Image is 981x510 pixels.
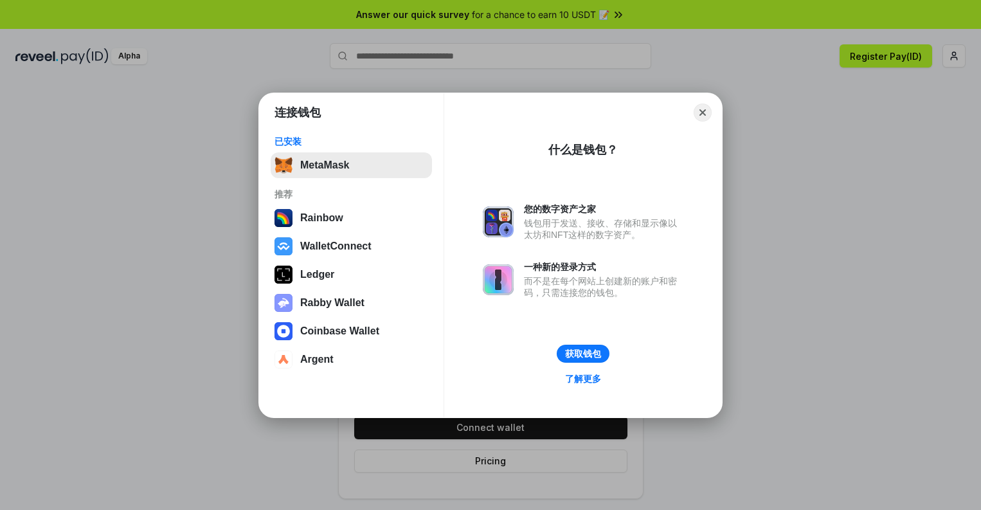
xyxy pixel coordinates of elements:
button: Ledger [271,262,432,287]
button: WalletConnect [271,233,432,259]
div: Rabby Wallet [300,297,364,309]
div: 获取钱包 [565,348,601,360]
div: 钱包用于发送、接收、存储和显示像以太坊和NFT这样的数字资产。 [524,217,683,241]
button: Argent [271,347,432,372]
div: Argent [300,354,334,365]
img: svg+xml,%3Csvg%20xmlns%3D%22http%3A%2F%2Fwww.w3.org%2F2000%2Fsvg%22%20fill%3D%22none%22%20viewBox... [483,264,514,295]
div: WalletConnect [300,241,372,252]
a: 了解更多 [557,370,609,387]
img: svg+xml,%3Csvg%20xmlns%3D%22http%3A%2F%2Fwww.w3.org%2F2000%2Fsvg%22%20fill%3D%22none%22%20viewBox... [483,206,514,237]
button: Coinbase Wallet [271,318,432,344]
img: svg+xml,%3Csvg%20fill%3D%22none%22%20height%3D%2233%22%20viewBox%3D%220%200%2035%2033%22%20width%... [274,156,292,174]
div: Rainbow [300,212,343,224]
button: Rainbow [271,205,432,231]
img: svg+xml,%3Csvg%20xmlns%3D%22http%3A%2F%2Fwww.w3.org%2F2000%2Fsvg%22%20width%3D%2228%22%20height%3... [274,266,292,284]
img: svg+xml,%3Csvg%20xmlns%3D%22http%3A%2F%2Fwww.w3.org%2F2000%2Fsvg%22%20fill%3D%22none%22%20viewBox... [274,294,292,312]
img: svg+xml,%3Csvg%20width%3D%2228%22%20height%3D%2228%22%20viewBox%3D%220%200%2028%2028%22%20fill%3D... [274,351,292,369]
div: 您的数字资产之家 [524,203,683,215]
div: Coinbase Wallet [300,325,379,337]
button: 获取钱包 [557,345,609,363]
div: 什么是钱包？ [548,142,618,158]
div: Ledger [300,269,334,280]
button: MetaMask [271,152,432,178]
div: 了解更多 [565,373,601,385]
div: MetaMask [300,159,349,171]
div: 推荐 [274,188,428,200]
button: Close [694,104,712,122]
button: Rabby Wallet [271,290,432,316]
div: 一种新的登录方式 [524,261,683,273]
div: 而不是在每个网站上创建新的账户和密码，只需连接您的钱包。 [524,275,683,298]
img: svg+xml,%3Csvg%20width%3D%2228%22%20height%3D%2228%22%20viewBox%3D%220%200%2028%2028%22%20fill%3D... [274,322,292,340]
h1: 连接钱包 [274,105,321,120]
img: svg+xml,%3Csvg%20width%3D%2228%22%20height%3D%2228%22%20viewBox%3D%220%200%2028%2028%22%20fill%3D... [274,237,292,255]
img: svg+xml,%3Csvg%20width%3D%22120%22%20height%3D%22120%22%20viewBox%3D%220%200%20120%20120%22%20fil... [274,209,292,227]
div: 已安装 [274,136,428,147]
